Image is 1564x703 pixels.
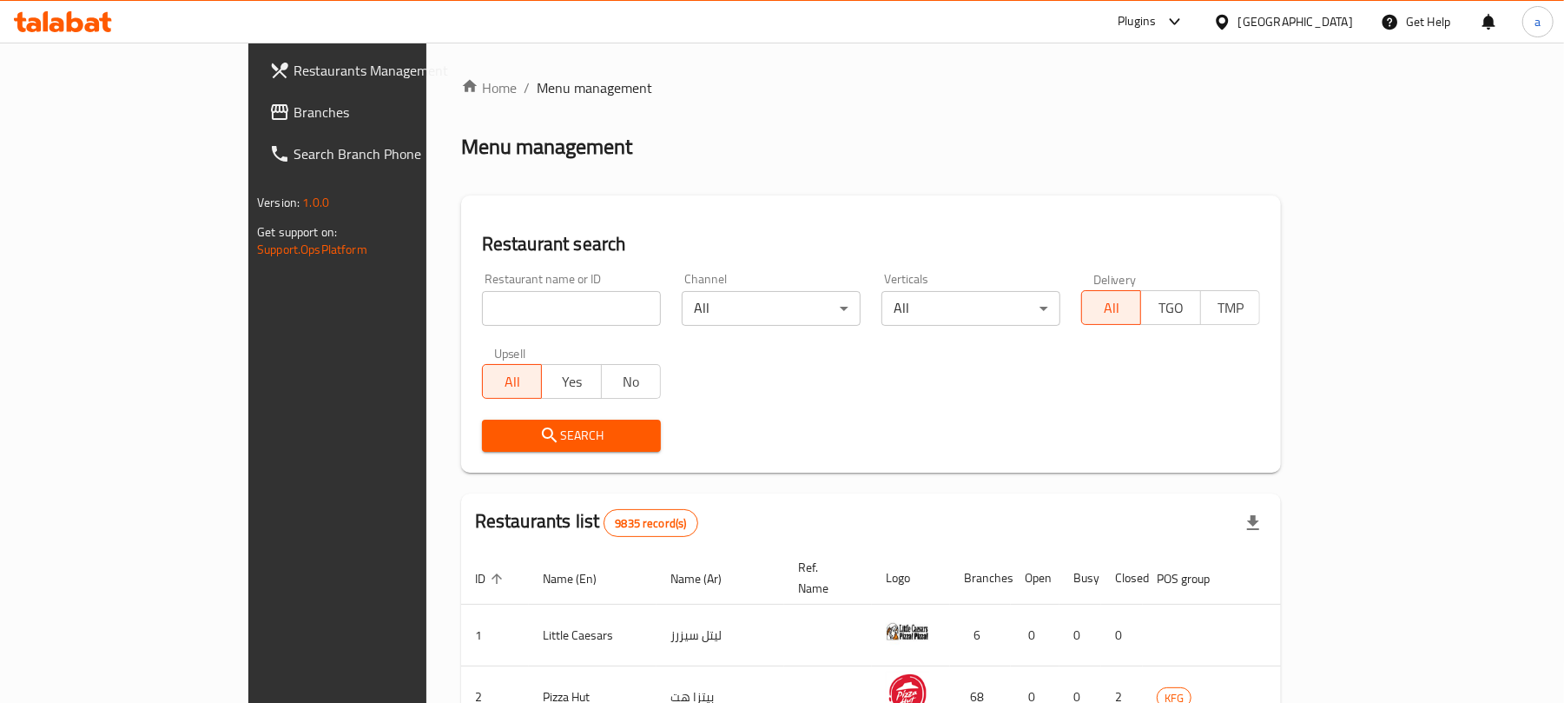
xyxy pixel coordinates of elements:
[886,610,929,653] img: Little Caesars
[1140,290,1200,325] button: TGO
[1101,605,1143,667] td: 0
[1148,295,1193,321] span: TGO
[872,552,950,605] th: Logo
[1208,295,1253,321] span: TMP
[604,515,696,532] span: 9835 record(s)
[1157,568,1232,589] span: POS group
[657,605,784,667] td: ليتل سيزرز
[257,238,367,261] a: Support.OpsPlatform
[1011,605,1059,667] td: 0
[482,420,661,452] button: Search
[294,143,496,164] span: Search Branch Phone
[475,508,698,537] h2: Restaurants list
[294,60,496,81] span: Restaurants Management
[682,291,861,326] div: All
[490,369,535,395] span: All
[541,364,601,399] button: Yes
[670,568,744,589] span: Name (Ar)
[255,50,510,91] a: Restaurants Management
[1101,552,1143,605] th: Closed
[537,77,652,98] span: Menu management
[494,347,526,359] label: Upsell
[609,369,654,395] span: No
[461,77,1281,98] nav: breadcrumb
[1081,290,1141,325] button: All
[255,133,510,175] a: Search Branch Phone
[302,191,329,214] span: 1.0.0
[604,509,697,537] div: Total records count
[950,605,1011,667] td: 6
[461,133,632,161] h2: Menu management
[482,231,1260,257] h2: Restaurant search
[1118,11,1156,32] div: Plugins
[255,91,510,133] a: Branches
[1534,12,1541,31] span: a
[1059,605,1101,667] td: 0
[1093,273,1137,285] label: Delivery
[881,291,1060,326] div: All
[257,191,300,214] span: Version:
[549,369,594,395] span: Yes
[1011,552,1059,605] th: Open
[1089,295,1134,321] span: All
[1232,502,1274,544] div: Export file
[475,568,508,589] span: ID
[798,557,851,599] span: Ref. Name
[482,291,661,326] input: Search for restaurant name or ID..
[524,77,530,98] li: /
[1200,290,1260,325] button: TMP
[601,364,661,399] button: No
[1238,12,1353,31] div: [GEOGRAPHIC_DATA]
[543,568,619,589] span: Name (En)
[482,364,542,399] button: All
[257,221,337,243] span: Get support on:
[529,605,657,667] td: Little Caesars
[950,552,1011,605] th: Branches
[496,425,647,447] span: Search
[1059,552,1101,605] th: Busy
[294,102,496,123] span: Branches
